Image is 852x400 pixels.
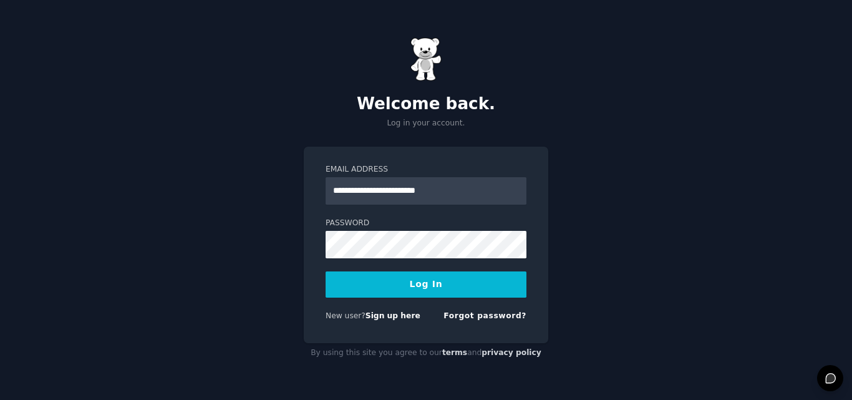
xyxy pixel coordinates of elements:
[326,311,365,320] span: New user?
[326,218,526,229] label: Password
[326,164,526,175] label: Email Address
[304,118,548,129] p: Log in your account.
[304,94,548,114] h2: Welcome back.
[365,311,420,320] a: Sign up here
[304,343,548,363] div: By using this site you agree to our and
[442,348,467,357] a: terms
[326,271,526,298] button: Log In
[482,348,541,357] a: privacy policy
[410,37,442,81] img: Gummy Bear
[443,311,526,320] a: Forgot password?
